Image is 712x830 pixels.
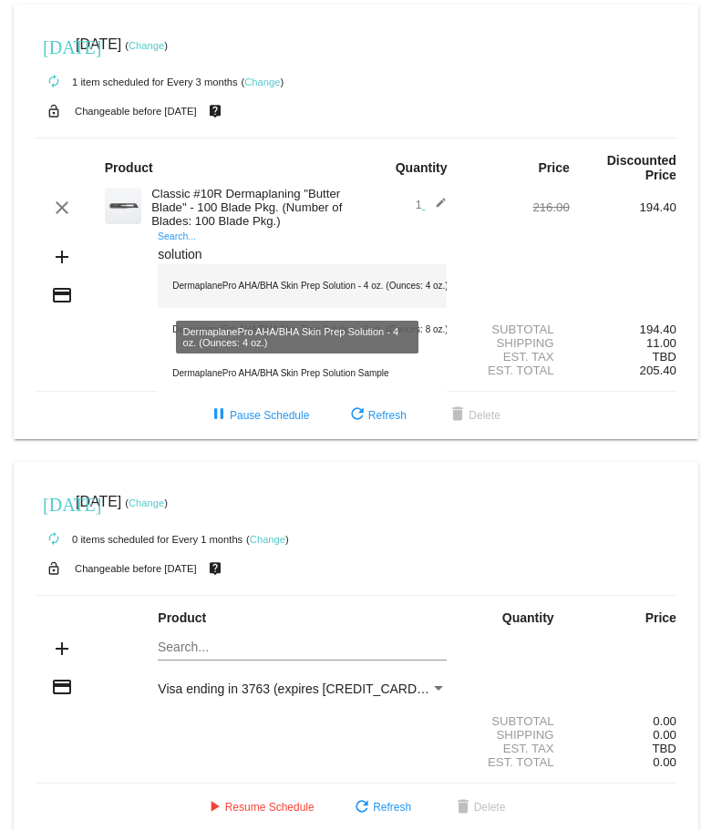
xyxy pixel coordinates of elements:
mat-icon: credit_card [51,284,73,306]
span: Visa ending in 3763 (expires [CREDIT_CARD_DATA]) [158,681,463,696]
span: TBD [653,742,676,755]
a: Change [129,497,164,508]
div: Subtotal [463,323,570,336]
strong: Quantity [502,610,554,625]
strong: Product [105,160,153,175]
small: 0 items scheduled for Every 1 months [36,534,242,545]
strong: Product [158,610,206,625]
small: Changeable before [DATE] [75,563,197,574]
div: 194.40 [570,323,676,336]
div: Est. Total [463,755,570,769]
small: ( ) [125,40,168,51]
button: Delete [432,399,515,432]
span: 1 [415,198,447,211]
mat-icon: add [51,246,73,268]
input: Search... [158,248,447,262]
strong: Price [645,610,676,625]
mat-icon: [DATE] [43,35,65,56]
mat-icon: clear [51,197,73,219]
mat-icon: edit [425,197,447,219]
span: Delete [447,409,500,422]
div: DermaplanePro AHA/BHA Skin Prep Solution Sample [158,352,447,395]
div: Classic #10R Dermaplaning "Butter Blade" - 100 Blade Pkg. (Number of Blades: 100 Blade Pkg.) [142,187,356,228]
mat-icon: pause [208,405,230,426]
mat-icon: live_help [204,557,226,580]
button: Pause Schedule [193,399,324,432]
small: ( ) [125,497,168,508]
mat-icon: refresh [351,797,373,819]
small: Changeable before [DATE] [75,106,197,117]
button: Delete [438,791,521,824]
mat-icon: autorenew [43,71,65,93]
div: DermaplanePro AHA/BHA Skin Prep Solution - 4 oz. (Ounces: 4 oz.) [158,264,447,308]
div: Shipping [463,336,570,350]
div: Est. Tax [463,350,570,364]
div: Subtotal [463,714,570,728]
span: Resume Schedule [203,801,315,814]
div: Shipping [463,728,570,742]
a: Change [244,77,280,87]
img: dermaplanepro-10r-dermaplaning-blade-up-close.png [105,188,141,224]
a: Change [129,40,164,51]
small: 1 item scheduled for Every 3 months [36,77,238,87]
strong: Price [539,160,570,175]
div: 0.00 [570,714,676,728]
span: Pause Schedule [208,409,309,422]
mat-icon: lock_open [43,557,65,580]
button: Refresh [332,399,421,432]
div: Est. Tax [463,742,570,755]
mat-select: Payment Method [158,681,447,696]
mat-icon: autorenew [43,528,65,550]
mat-icon: credit_card [51,676,73,698]
mat-icon: live_help [204,99,226,123]
span: 205.40 [640,364,676,377]
mat-icon: add [51,638,73,660]
mat-icon: delete [447,405,469,426]
span: Refresh [351,801,411,814]
small: ( ) [246,534,289,545]
div: Est. Total [463,364,570,377]
input: Search... [158,640,447,655]
div: 194.40 [570,200,676,214]
strong: Quantity [396,160,448,175]
mat-icon: lock_open [43,99,65,123]
div: DermaplanePro AHA/BHA Skin Prep Solution - 8 oz. (Ounces: 8 oz.) [158,308,447,352]
a: Change [250,534,285,545]
mat-icon: refresh [346,405,368,426]
span: 0.00 [653,728,676,742]
span: 11.00 [646,336,676,350]
div: 216.00 [463,200,570,214]
mat-icon: play_arrow [203,797,225,819]
button: Refresh [336,791,426,824]
span: 0.00 [653,755,676,769]
small: ( ) [242,77,284,87]
button: Resume Schedule [189,791,329,824]
span: Refresh [346,409,407,422]
span: Delete [452,801,506,814]
mat-icon: [DATE] [43,492,65,514]
span: TBD [653,350,676,364]
mat-icon: delete [452,797,474,819]
strong: Discounted Price [607,153,676,182]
